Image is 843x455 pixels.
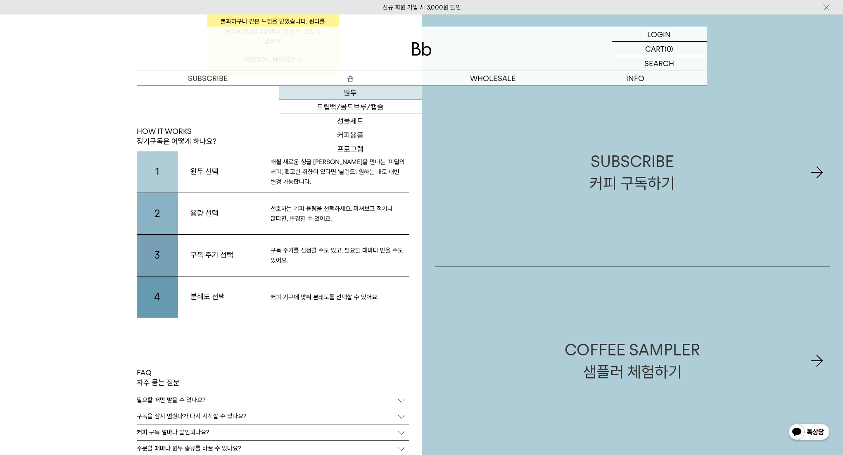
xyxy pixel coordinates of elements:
[279,142,422,156] a: 프로그램
[644,56,674,71] p: SEARCH
[137,151,178,193] p: 1
[137,235,178,276] p: 3
[279,71,422,86] a: 숍
[271,292,409,302] p: 커피 기구에 맞춰 분쇄도를 선택할 수 있어요.
[612,42,707,56] a: CART (0)
[178,250,271,260] span: 구독 주기 선택
[589,150,675,194] div: SUBSCRIBE 커피 구독하기
[279,86,422,100] a: 원두
[137,429,209,436] p: 커피 구독 얼마나 할인되나요?
[271,204,409,224] p: 선호하는 커피 용량을 선택하세요. 마셔보고 적거나 많다면, 변경할 수 있어요.
[565,339,700,383] div: COFFEE SAMPLER 샘플러 체험하기
[137,368,180,388] p: FAQ 자주 묻는 질문
[665,42,673,56] p: (0)
[137,445,241,452] p: 주문할 때마다 원두 종류를 바꿀 수 있나요?
[137,396,206,404] p: 필요할 때만 받을 수 있나요?
[137,193,178,234] p: 2
[279,128,422,142] a: 커피용품
[412,42,432,56] img: 로고
[178,208,271,218] span: 용량 선택
[137,71,279,86] a: SUBSCRIBE
[279,114,422,128] a: 선물세트
[435,79,830,267] a: SUBSCRIBE커피 구독하기
[647,27,671,41] p: LOGIN
[382,4,461,11] a: 신규 회원 가입 시 3,000원 할인
[137,126,216,147] p: HOW IT WORKS 정기구독은 어떻게 하나요?
[137,276,178,318] p: 4
[564,71,707,86] p: INFO
[137,412,247,420] p: 구독을 잠시 멈췄다가 다시 시작할 수 있나요?
[271,157,409,187] p: 매월 새로운 싱글 [PERSON_NAME]을 만나는 ‘이달의 커피’, 확고한 취향이 있다면 ‘블렌드’. 원하는 대로 매번 변경 가능합니다.
[612,27,707,42] a: LOGIN
[271,245,409,265] p: 구독 주기를 설정할 수도 있고, 필요할 때마다 받을 수도 있어요.
[279,100,422,114] a: 드립백/콜드브루/캡슐
[645,42,665,56] p: CART
[178,167,271,176] span: 원두 선택
[178,292,271,302] span: 분쇄도 선택
[422,71,564,86] p: WHOLESALE
[788,423,831,443] img: 카카오톡 채널 1:1 채팅 버튼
